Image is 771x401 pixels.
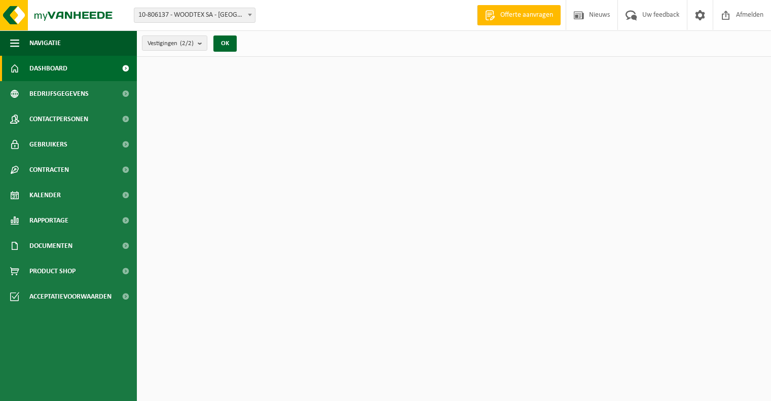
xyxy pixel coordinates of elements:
[142,35,207,51] button: Vestigingen(2/2)
[213,35,237,52] button: OK
[29,81,89,106] span: Bedrijfsgegevens
[29,132,67,157] span: Gebruikers
[29,106,88,132] span: Contactpersonen
[498,10,556,20] span: Offerte aanvragen
[29,56,67,81] span: Dashboard
[180,40,194,47] count: (2/2)
[477,5,561,25] a: Offerte aanvragen
[29,233,72,259] span: Documenten
[29,208,68,233] span: Rapportage
[134,8,255,22] span: 10-806137 - WOODTEX SA - WILRIJK
[29,284,112,309] span: Acceptatievoorwaarden
[148,36,194,51] span: Vestigingen
[134,8,255,23] span: 10-806137 - WOODTEX SA - WILRIJK
[29,259,76,284] span: Product Shop
[29,30,61,56] span: Navigatie
[29,157,69,183] span: Contracten
[29,183,61,208] span: Kalender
